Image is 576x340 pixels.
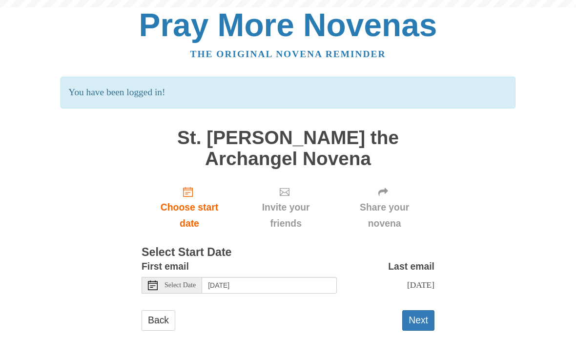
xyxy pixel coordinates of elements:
[151,199,227,232] span: Choose start date
[142,179,237,237] a: Choose start date
[142,310,175,330] a: Back
[407,280,434,290] span: [DATE]
[334,179,434,237] div: Click "Next" to confirm your start date first.
[344,199,425,232] span: Share your novena
[402,310,434,330] button: Next
[142,258,189,275] label: First email
[190,49,386,59] a: The original novena reminder
[61,77,515,108] p: You have been logged in!
[165,282,196,289] span: Select Date
[247,199,325,232] span: Invite your friends
[237,179,334,237] div: Click "Next" to confirm your start date first.
[142,127,434,169] h1: St. [PERSON_NAME] the Archangel Novena
[139,7,437,43] a: Pray More Novenas
[142,246,434,259] h3: Select Start Date
[388,258,434,275] label: Last email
